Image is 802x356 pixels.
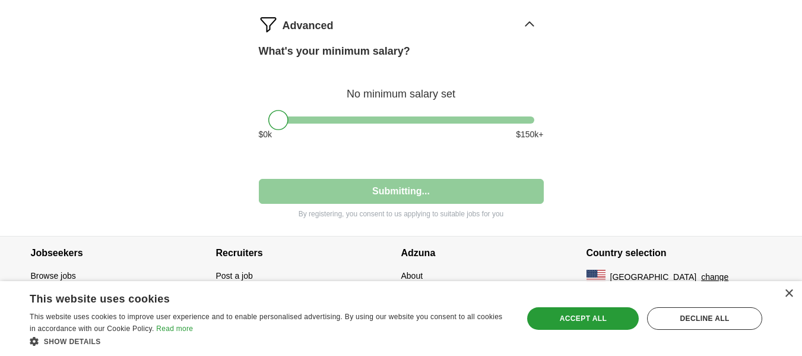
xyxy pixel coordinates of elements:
[647,307,762,330] div: Decline all
[31,271,76,281] a: Browse jobs
[701,271,728,283] button: change
[30,335,509,347] div: Show details
[216,271,253,281] a: Post a job
[516,128,543,141] span: $ 150 k+
[610,271,697,283] span: [GEOGRAPHIC_DATA]
[259,43,410,59] label: What's your minimum salary?
[259,209,544,219] p: By registering, you consent to us applying to suitable jobs for you
[44,338,101,346] span: Show details
[784,289,793,298] div: Close
[30,313,502,333] span: This website uses cookies to improve user experience and to enable personalised advertising. By u...
[527,307,639,330] div: Accept all
[259,15,278,34] img: filter
[283,18,334,34] span: Advanced
[259,179,544,204] button: Submitting...
[30,288,479,306] div: This website uses cookies
[259,128,272,141] span: $ 0 k
[401,271,423,281] a: About
[587,270,606,284] img: US flag
[587,237,772,270] h4: Country selection
[259,74,544,102] div: No minimum salary set
[156,325,193,333] a: Read more, opens a new window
